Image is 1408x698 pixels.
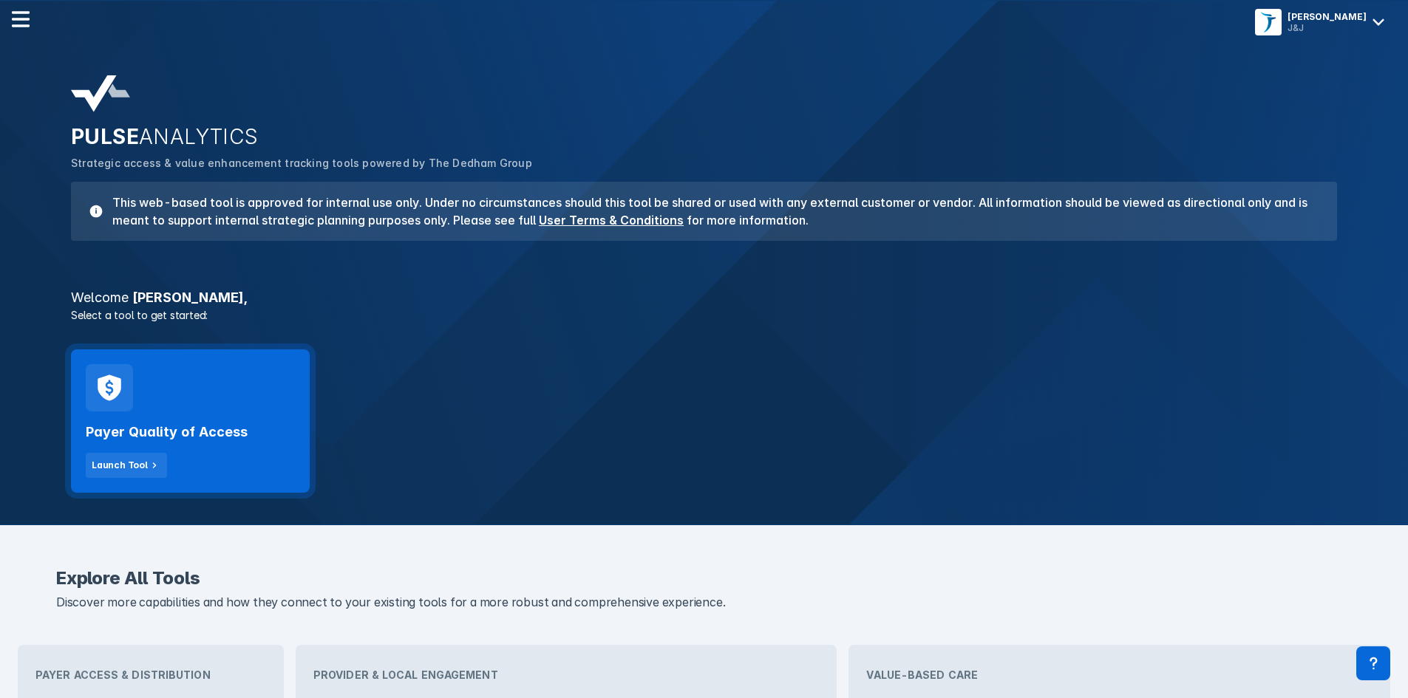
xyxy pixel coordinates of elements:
[62,291,1346,304] h3: [PERSON_NAME] ,
[1288,22,1367,33] div: J&J
[12,10,30,28] img: menu--horizontal.svg
[539,213,684,227] a: User Terms & Conditions
[86,453,167,478] button: Launch Tool
[1288,11,1367,22] div: [PERSON_NAME]
[1258,12,1279,32] img: menu button
[56,593,1352,612] p: Discover more capabilities and how they connect to your existing tools for a more robust and comp...
[86,423,248,441] h2: Payer Quality of Access
[103,194,1319,229] h3: This web-based tool is approved for internal use only. Under no circumstances should this tool be...
[92,459,148,472] div: Launch Tool
[139,124,259,149] span: ANALYTICS
[71,75,130,112] img: pulse-analytics-logo
[56,569,1352,587] h2: Explore All Tools
[71,124,1337,149] h2: PULSE
[62,307,1346,323] p: Select a tool to get started:
[71,155,1337,171] p: Strategic access & value enhancement tracking tools powered by The Dedham Group
[71,349,310,493] a: Payer Quality of AccessLaunch Tool
[71,290,129,305] span: Welcome
[1356,646,1390,680] div: Contact Support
